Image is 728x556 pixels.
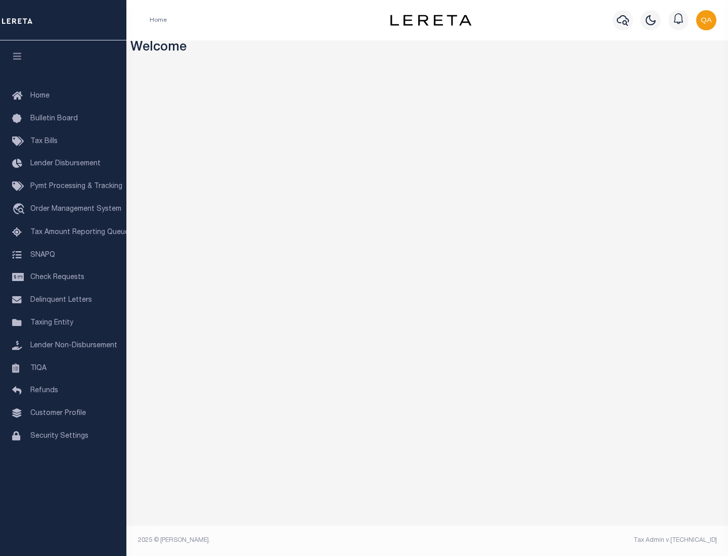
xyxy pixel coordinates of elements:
span: TIQA [30,364,47,372]
h3: Welcome [130,40,724,56]
span: Tax Amount Reporting Queue [30,229,129,236]
i: travel_explore [12,203,28,216]
span: Tax Bills [30,138,58,145]
div: 2025 © [PERSON_NAME]. [130,536,428,545]
span: SNAPQ [30,251,55,258]
div: Tax Admin v.[TECHNICAL_ID] [435,536,717,545]
span: Customer Profile [30,410,86,417]
span: Order Management System [30,206,121,213]
span: Refunds [30,387,58,394]
span: Check Requests [30,274,84,281]
img: logo-dark.svg [390,15,471,26]
span: Lender Non-Disbursement [30,342,117,349]
span: Security Settings [30,433,88,440]
span: Bulletin Board [30,115,78,122]
span: Delinquent Letters [30,297,92,304]
li: Home [150,16,167,25]
span: Pymt Processing & Tracking [30,183,122,190]
img: svg+xml;base64,PHN2ZyB4bWxucz0iaHR0cDovL3d3dy53My5vcmcvMjAwMC9zdmciIHBvaW50ZXItZXZlbnRzPSJub25lIi... [696,10,716,30]
span: Home [30,92,50,100]
span: Lender Disbursement [30,160,101,167]
span: Taxing Entity [30,319,73,327]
